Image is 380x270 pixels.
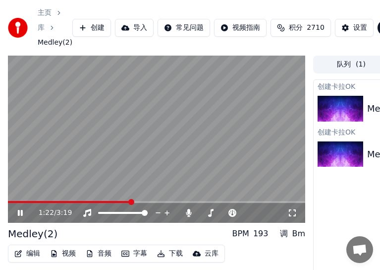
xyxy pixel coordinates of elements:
[153,247,187,261] button: 下载
[82,247,115,261] button: 音频
[72,19,111,37] button: 创建
[292,228,305,240] div: Bm
[38,8,72,48] nav: breadcrumb
[39,208,62,218] div: /
[356,60,366,69] span: ( 1 )
[280,228,288,240] div: 调
[232,228,249,240] div: BPM
[271,19,331,37] button: 积分2710
[38,38,72,48] span: Medley(2)
[214,19,267,37] button: 视频指南
[56,208,72,218] span: 3:19
[205,249,218,259] div: 云库
[307,23,325,33] span: 2710
[158,19,210,37] button: 常见问题
[10,247,44,261] button: 编辑
[8,18,28,38] img: youka
[46,247,80,261] button: 视频
[115,19,154,37] button: 导入
[38,8,52,18] a: 主页
[289,23,303,33] span: 积分
[8,227,57,241] div: Medley(2)
[39,208,54,218] span: 1:22
[38,23,45,33] a: 库
[353,23,367,33] div: 设置
[253,228,269,240] div: 193
[117,247,151,261] button: 字幕
[346,236,373,263] a: Open chat
[335,19,374,37] button: 设置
